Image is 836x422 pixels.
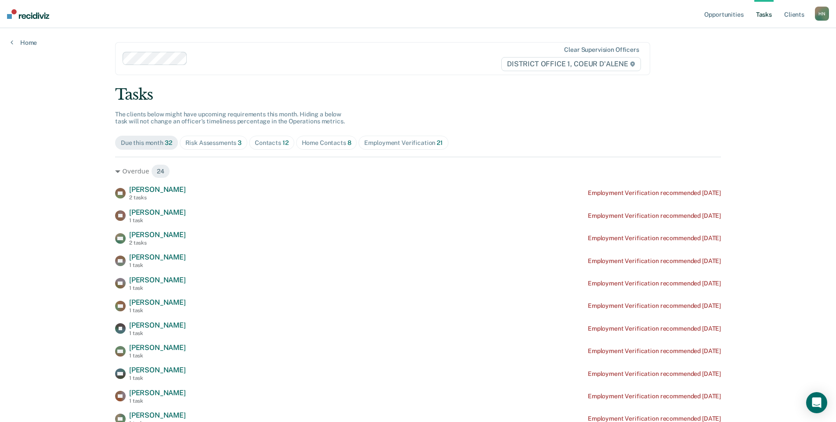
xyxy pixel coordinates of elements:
span: 24 [151,164,170,178]
span: 21 [437,139,443,146]
span: [PERSON_NAME] [129,253,186,261]
div: 1 task [129,217,186,224]
span: [PERSON_NAME] [129,366,186,374]
span: [PERSON_NAME] [129,321,186,329]
div: Employment Verification recommended [DATE] [588,393,721,400]
span: 8 [347,139,351,146]
span: 32 [165,139,172,146]
div: Employment Verification recommended [DATE] [588,280,721,287]
div: 1 task [129,262,186,268]
a: Home [11,39,37,47]
div: Employment Verification [364,139,442,147]
div: Tasks [115,86,721,104]
div: 2 tasks [129,240,186,246]
span: [PERSON_NAME] [129,389,186,397]
div: Overdue 24 [115,164,721,178]
div: 1 task [129,307,186,314]
span: 12 [282,139,289,146]
div: Employment Verification recommended [DATE] [588,234,721,242]
div: 1 task [129,398,186,404]
div: Contacts [255,139,289,147]
div: Employment Verification recommended [DATE] [588,212,721,220]
button: HN [815,7,829,21]
div: Employment Verification recommended [DATE] [588,370,721,378]
div: Due this month [121,139,172,147]
span: [PERSON_NAME] [129,411,186,419]
div: Employment Verification recommended [DATE] [588,257,721,265]
div: 1 task [129,330,186,336]
div: Employment Verification recommended [DATE] [588,347,721,355]
div: Employment Verification recommended [DATE] [588,189,721,197]
div: 1 task [129,285,186,291]
div: Home Contacts [302,139,351,147]
span: [PERSON_NAME] [129,276,186,284]
span: [PERSON_NAME] [129,343,186,352]
span: 3 [238,139,242,146]
div: 2 tasks [129,195,186,201]
div: 1 task [129,353,186,359]
span: [PERSON_NAME] [129,185,186,194]
span: DISTRICT OFFICE 1, COEUR D'ALENE [501,57,641,71]
div: Clear supervision officers [564,46,639,54]
img: Recidiviz [7,9,49,19]
span: [PERSON_NAME] [129,208,186,216]
span: [PERSON_NAME] [129,298,186,307]
div: Employment Verification recommended [DATE] [588,325,721,332]
div: 1 task [129,375,186,381]
span: The clients below might have upcoming requirements this month. Hiding a below task will not chang... [115,111,345,125]
div: H N [815,7,829,21]
div: Open Intercom Messenger [806,392,827,413]
span: [PERSON_NAME] [129,231,186,239]
div: Employment Verification recommended [DATE] [588,302,721,310]
div: Risk Assessments [185,139,242,147]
